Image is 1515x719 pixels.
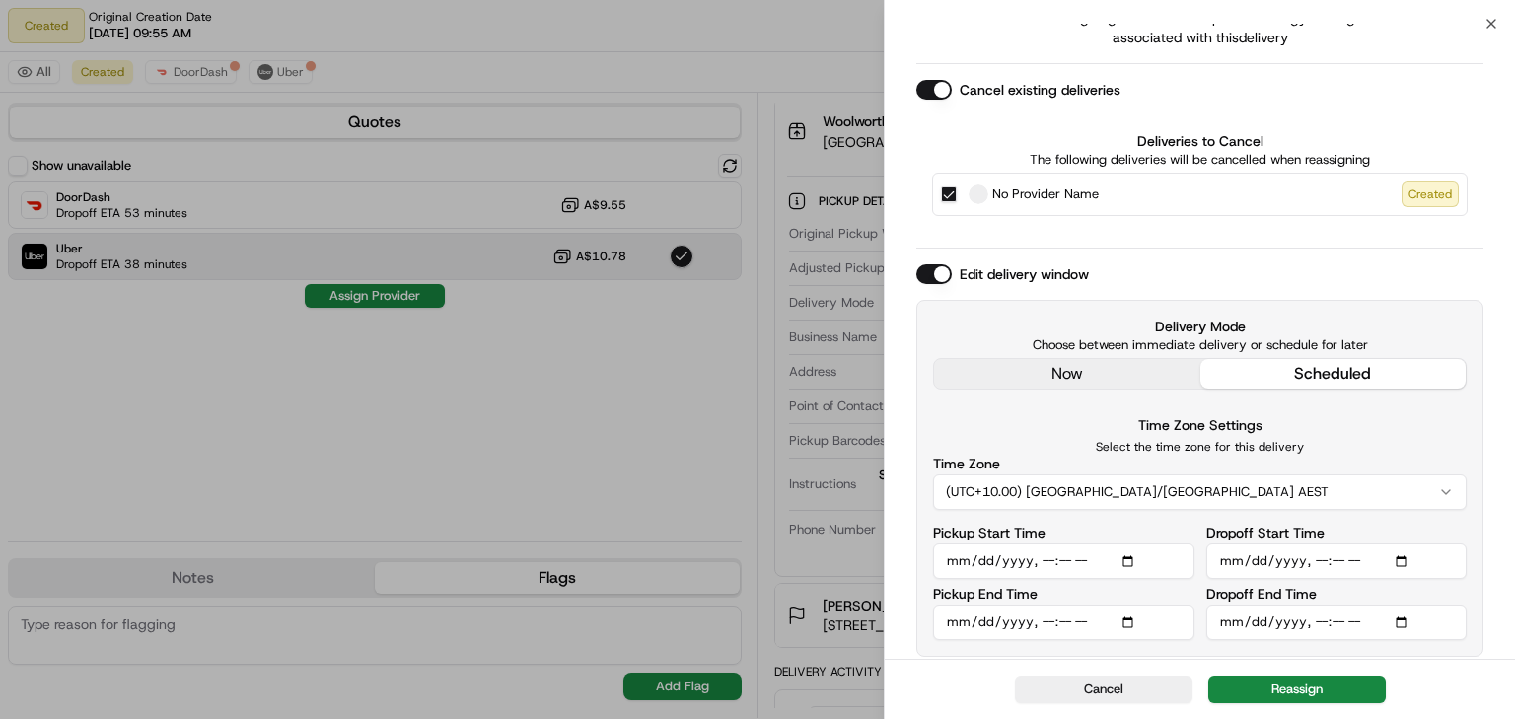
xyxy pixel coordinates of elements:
[1011,8,1390,47] span: Reassigning will remove dispatch strategy settings associated with this delivery
[992,184,1099,204] span: No Provider Name
[933,526,1046,539] label: Pickup Start Time
[1015,676,1192,703] button: Cancel
[932,131,1468,151] label: Deliveries to Cancel
[960,80,1120,100] label: Cancel existing deliveries
[934,359,1200,389] button: now
[960,264,1089,284] label: Edit delivery window
[933,457,1000,470] label: Time Zone
[1206,587,1317,601] label: Dropoff End Time
[1200,359,1467,389] button: scheduled
[933,317,1467,336] label: Delivery Mode
[933,587,1038,601] label: Pickup End Time
[1206,526,1325,539] label: Dropoff Start Time
[932,151,1468,169] p: The following deliveries will be cancelled when reassigning
[1208,676,1386,703] button: Reassign
[933,439,1467,455] p: Select the time zone for this delivery
[1138,416,1262,434] label: Time Zone Settings
[933,336,1467,354] p: Choose between immediate delivery or schedule for later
